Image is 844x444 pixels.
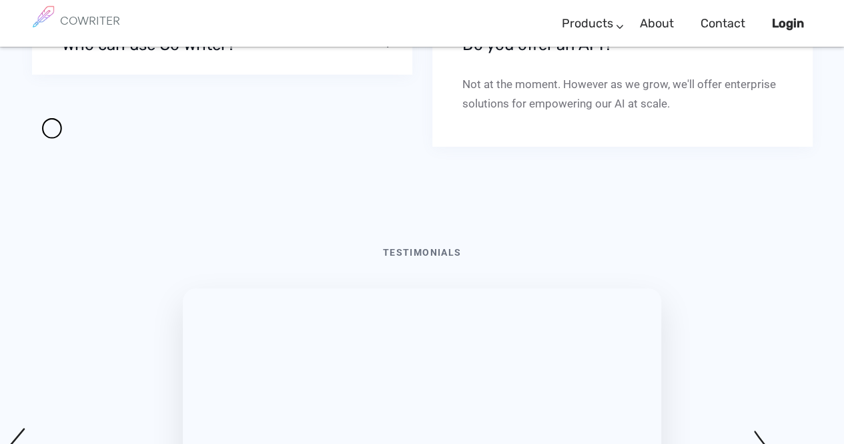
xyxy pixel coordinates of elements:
[772,4,804,43] a: Login
[562,4,613,43] a: Products
[640,4,674,43] a: About
[772,16,804,31] b: Login
[462,75,779,124] p: Not at the moment. However as we grow, we'll offer enterprise solutions for empowering our AI at ...
[701,4,745,43] a: Contact
[60,15,120,27] h6: COWRITER
[209,247,635,268] h6: Testimonials
[432,75,813,148] div: Do you offer an API?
